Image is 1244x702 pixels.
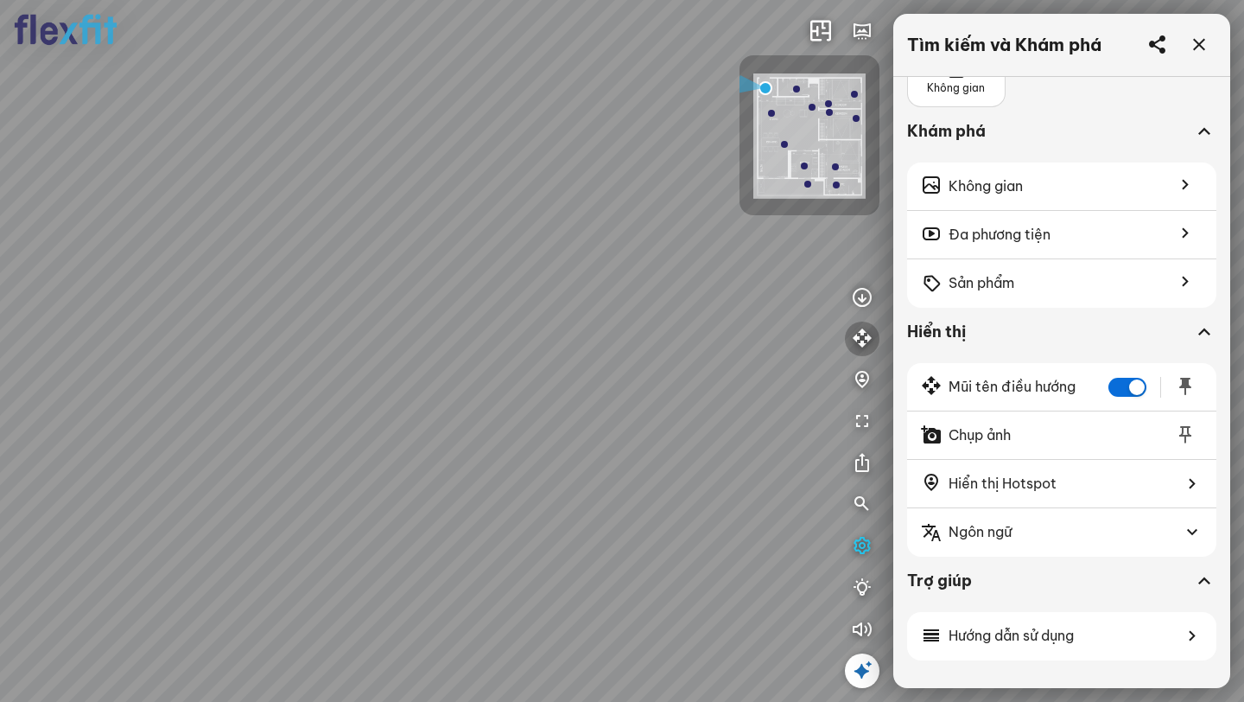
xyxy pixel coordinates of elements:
[907,571,1192,591] div: Trợ giúp
[907,121,1192,142] div: Khám phá
[949,521,1012,543] span: Ngôn ngữ
[949,224,1050,246] span: Đa phương tiện
[949,376,1076,398] span: Mũi tên điều hướng
[949,625,1074,647] span: Hướng dẫn sử dụng
[949,272,1014,294] span: Sản phẩm
[907,322,1216,363] div: Hiển thị
[907,322,1192,342] div: Hiển thị
[14,14,117,46] img: logo
[753,73,866,199] img: Flexfit_Apt1_M__JKL4XAWR2ATG.png
[927,80,985,97] span: Không gian
[949,473,1057,495] span: Hiển thị Hotspot
[949,175,1023,197] span: Không gian
[949,424,1011,446] span: Chụp ảnh
[907,121,1216,163] div: Khám phá
[907,571,1216,612] div: Trợ giúp
[907,35,1101,55] div: Tìm kiếm và Khám phá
